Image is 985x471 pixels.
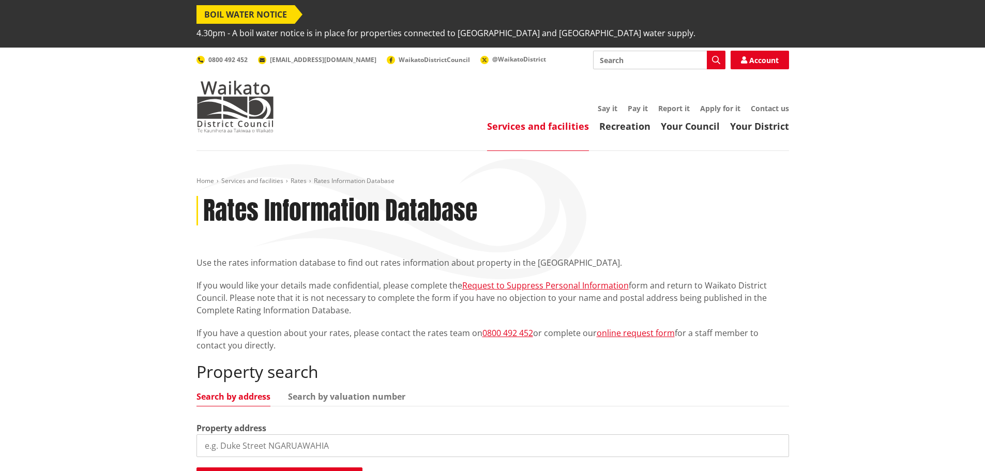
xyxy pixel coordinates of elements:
[196,24,695,42] span: 4.30pm - A boil water notice is in place for properties connected to [GEOGRAPHIC_DATA] and [GEOGR...
[270,55,376,64] span: [EMAIL_ADDRESS][DOMAIN_NAME]
[196,327,789,352] p: If you have a question about your rates, please contact the rates team on or complete our for a s...
[196,392,270,401] a: Search by address
[597,327,675,339] a: online request form
[730,120,789,132] a: Your District
[196,422,266,434] label: Property address
[291,176,307,185] a: Rates
[599,120,650,132] a: Recreation
[208,55,248,64] span: 0800 492 452
[492,55,546,64] span: @WaikatoDistrict
[387,55,470,64] a: WaikatoDistrictCouncil
[221,176,283,185] a: Services and facilities
[258,55,376,64] a: [EMAIL_ADDRESS][DOMAIN_NAME]
[593,51,725,69] input: Search input
[196,177,789,186] nav: breadcrumb
[751,103,789,113] a: Contact us
[480,55,546,64] a: @WaikatoDistrict
[288,392,405,401] a: Search by valuation number
[196,55,248,64] a: 0800 492 452
[196,362,789,382] h2: Property search
[487,120,589,132] a: Services and facilities
[482,327,533,339] a: 0800 492 452
[598,103,617,113] a: Say it
[661,120,720,132] a: Your Council
[399,55,470,64] span: WaikatoDistrictCouncil
[196,176,214,185] a: Home
[196,279,789,316] p: If you would like your details made confidential, please complete the form and return to Waikato ...
[196,256,789,269] p: Use the rates information database to find out rates information about property in the [GEOGRAPHI...
[628,103,648,113] a: Pay it
[203,196,477,226] h1: Rates Information Database
[196,81,274,132] img: Waikato District Council - Te Kaunihera aa Takiwaa o Waikato
[731,51,789,69] a: Account
[700,103,740,113] a: Apply for it
[196,5,295,24] span: BOIL WATER NOTICE
[462,280,629,291] a: Request to Suppress Personal Information
[658,103,690,113] a: Report it
[196,434,789,457] input: e.g. Duke Street NGARUAWAHIA
[314,176,395,185] span: Rates Information Database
